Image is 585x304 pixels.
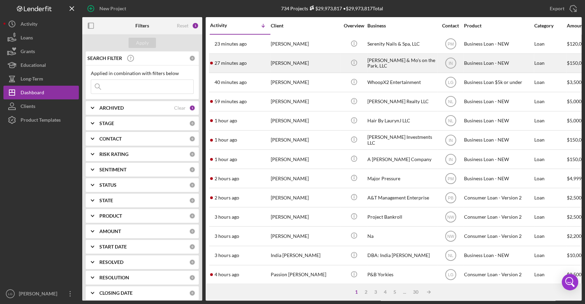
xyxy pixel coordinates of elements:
button: Dashboard [3,86,79,99]
text: LG [448,80,453,85]
div: Business Loan - NEW [464,93,533,111]
div: Loan [534,93,566,111]
div: A [PERSON_NAME] Company [367,150,436,168]
div: Applied in combination with filters below [91,71,194,76]
div: Client [271,23,339,28]
button: Clients [3,99,79,113]
button: Grants [3,45,79,58]
div: Long-Term [21,72,43,87]
div: Consumer Loan - Version 2 [464,266,533,284]
div: 0 [189,213,195,219]
div: Business Loan - NEW [464,131,533,149]
div: ... [400,289,410,295]
span: $2,500 [567,195,582,200]
button: Educational [3,58,79,72]
div: 0 [189,244,195,250]
text: NW [447,234,454,239]
b: Filters [135,23,149,28]
div: Grants [21,45,35,60]
span: $5,000 [567,98,582,104]
div: Business Loan - NEW [464,246,533,265]
text: IN [449,138,453,143]
div: 5 [390,289,400,295]
div: 734 Projects • $29,973,817 Total [281,5,383,11]
div: Business Loan - NEW [464,150,533,168]
div: 0 [189,228,195,234]
b: ARCHIVED [99,105,124,111]
div: Clear [174,105,186,111]
time: 2025-09-16 17:38 [215,233,239,239]
div: A&T Management Enterprise [367,189,436,207]
div: Clients [21,99,35,115]
div: [PERSON_NAME] [271,35,339,53]
div: Business Loan - NEW [464,169,533,187]
div: [PERSON_NAME] [271,131,339,149]
div: Loan [534,131,566,149]
text: LG [8,292,13,296]
text: LG [448,272,453,277]
div: Loan [534,189,566,207]
div: 0 [189,136,195,142]
text: PB [448,195,453,200]
div: Business Loan - NEW [464,54,533,72]
div: 0 [189,151,195,157]
div: [PERSON_NAME] [271,169,339,187]
div: Loan [534,73,566,92]
b: CONTACT [99,136,122,142]
a: Loans [3,31,79,45]
time: 2025-09-16 17:01 [215,272,239,277]
div: Business [367,23,436,28]
div: Hair By LaurynJ LLC [367,112,436,130]
div: Contact [438,23,463,28]
time: 2025-09-16 19:42 [215,99,247,104]
div: New Project [99,2,126,15]
div: Overview [341,23,367,28]
time: 2025-09-16 18:24 [215,176,239,181]
div: Loans [21,31,33,46]
button: Apply [129,38,156,48]
b: SEARCH FILTER [87,56,122,61]
div: 0 [189,259,195,265]
div: [PERSON_NAME] Investments LLC [367,131,436,149]
div: $29,973,817 [308,5,342,11]
div: 2 [361,289,371,295]
div: [PERSON_NAME] [271,73,339,92]
div: Loan [534,35,566,53]
time: 2025-09-16 18:11 [215,195,239,200]
div: [PERSON_NAME] [271,93,339,111]
div: Serenity Nails & Spa, LLC [367,35,436,53]
div: [PERSON_NAME] [271,112,339,130]
text: IN [449,157,453,162]
span: $10,000 [567,252,584,258]
div: 0 [189,197,195,204]
div: Dashboard [21,86,44,101]
div: Activity [21,17,37,33]
div: Business Loan - NEW [464,112,533,130]
div: 0 [189,182,195,188]
div: Export [550,2,564,15]
div: DBA: India [PERSON_NAME] [367,246,436,265]
span: $5,000 [567,118,582,123]
div: India [PERSON_NAME] [271,246,339,265]
time: 2025-09-16 19:29 [215,118,237,123]
div: Loan [534,54,566,72]
div: Open Intercom Messenger [562,274,578,290]
div: Loan [534,227,566,245]
span: $4,999 [567,175,582,181]
a: Product Templates [3,113,79,127]
b: PRODUCT [99,213,122,219]
div: WhoopX2 Entertainment [367,73,436,92]
text: IN [449,61,453,66]
b: CLOSING DATE [99,290,133,296]
div: Na [367,227,436,245]
div: Product [464,23,533,28]
text: NL [448,119,453,123]
div: 3 [371,289,380,295]
button: LG[PERSON_NAME] [3,287,79,301]
b: STAGE [99,121,114,126]
time: 2025-09-16 19:16 [215,137,237,143]
b: RESOLUTION [99,275,129,280]
div: 1 [352,289,361,295]
div: 0 [189,120,195,126]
